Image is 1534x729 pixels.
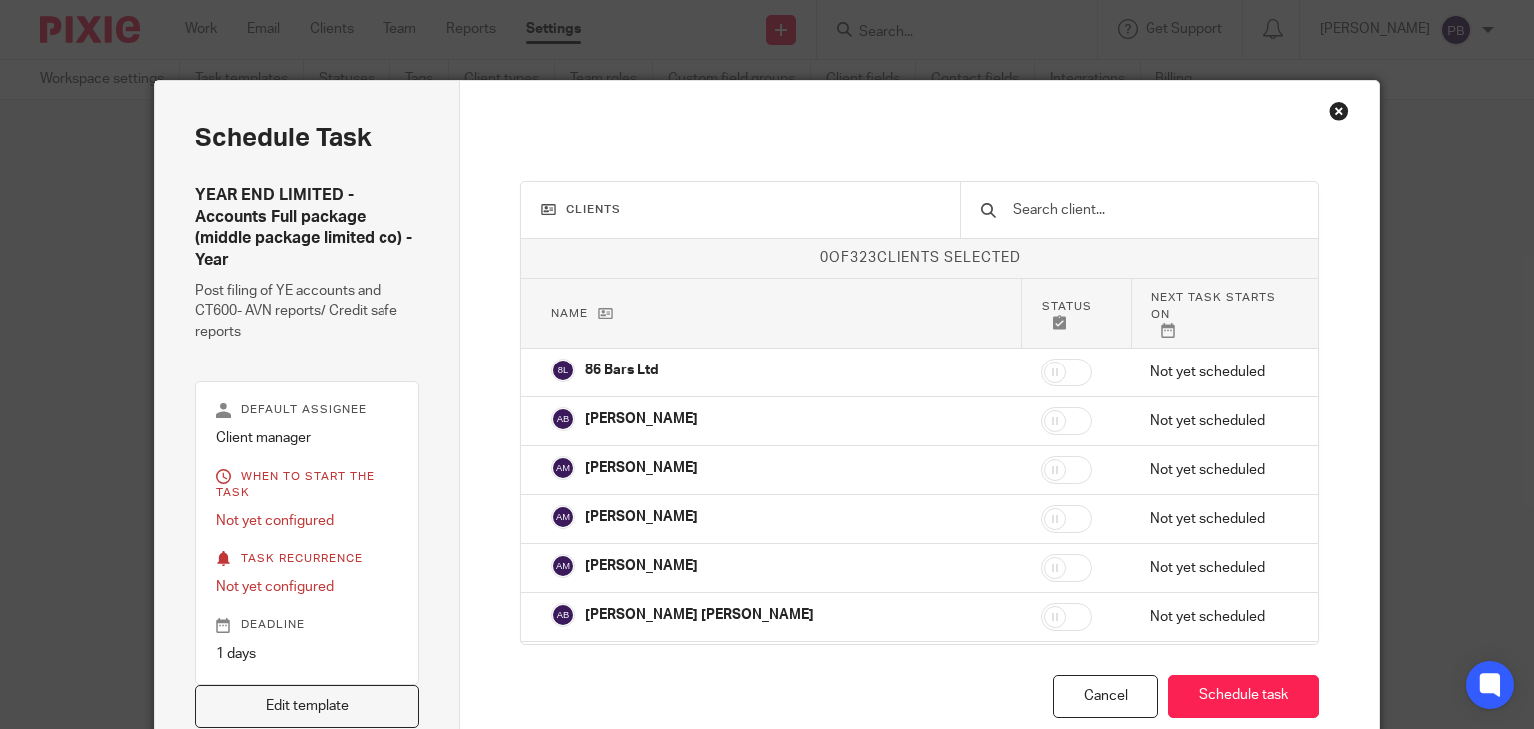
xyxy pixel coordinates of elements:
[195,185,420,271] h4: YEAR END LIMITED - Accounts Full package (middle package limited co) - Year
[1150,460,1288,480] p: Not yet scheduled
[1150,411,1288,431] p: Not yet scheduled
[551,603,575,627] img: svg%3E
[1150,509,1288,529] p: Not yet scheduled
[1329,101,1349,121] div: Close this dialog window
[585,605,814,625] p: [PERSON_NAME] [PERSON_NAME]
[195,121,420,155] h2: Schedule task
[195,685,420,728] a: Edit template
[551,359,575,382] img: svg%3E
[551,505,575,529] img: svg%3E
[551,407,575,431] img: svg%3E
[1150,363,1288,382] p: Not yet scheduled
[1150,607,1288,627] p: Not yet scheduled
[216,644,399,664] p: 1 days
[1011,199,1299,221] input: Search client...
[541,202,940,218] h3: Clients
[216,511,399,531] p: Not yet configured
[1150,558,1288,578] p: Not yet scheduled
[1053,675,1158,718] div: Cancel
[521,248,1318,268] p: of clients selected
[1151,289,1289,338] p: Next task starts on
[585,409,698,429] p: [PERSON_NAME]
[850,251,877,265] span: 323
[551,554,575,578] img: svg%3E
[216,551,399,567] p: Task recurrence
[551,456,575,480] img: svg%3E
[551,305,1001,322] p: Name
[216,617,399,633] p: Deadline
[585,458,698,478] p: [PERSON_NAME]
[216,577,399,597] p: Not yet configured
[216,469,399,501] p: When to start the task
[216,402,399,418] p: Default assignee
[820,251,829,265] span: 0
[216,428,399,448] p: Client manager
[1042,298,1111,330] p: Status
[195,281,420,342] p: Post filing of YE accounts and CT600- AVN reports/ Credit safe reports
[585,507,698,527] p: [PERSON_NAME]
[1168,675,1319,718] button: Schedule task
[585,361,659,380] p: 86 Bars Ltd
[585,556,698,576] p: [PERSON_NAME]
